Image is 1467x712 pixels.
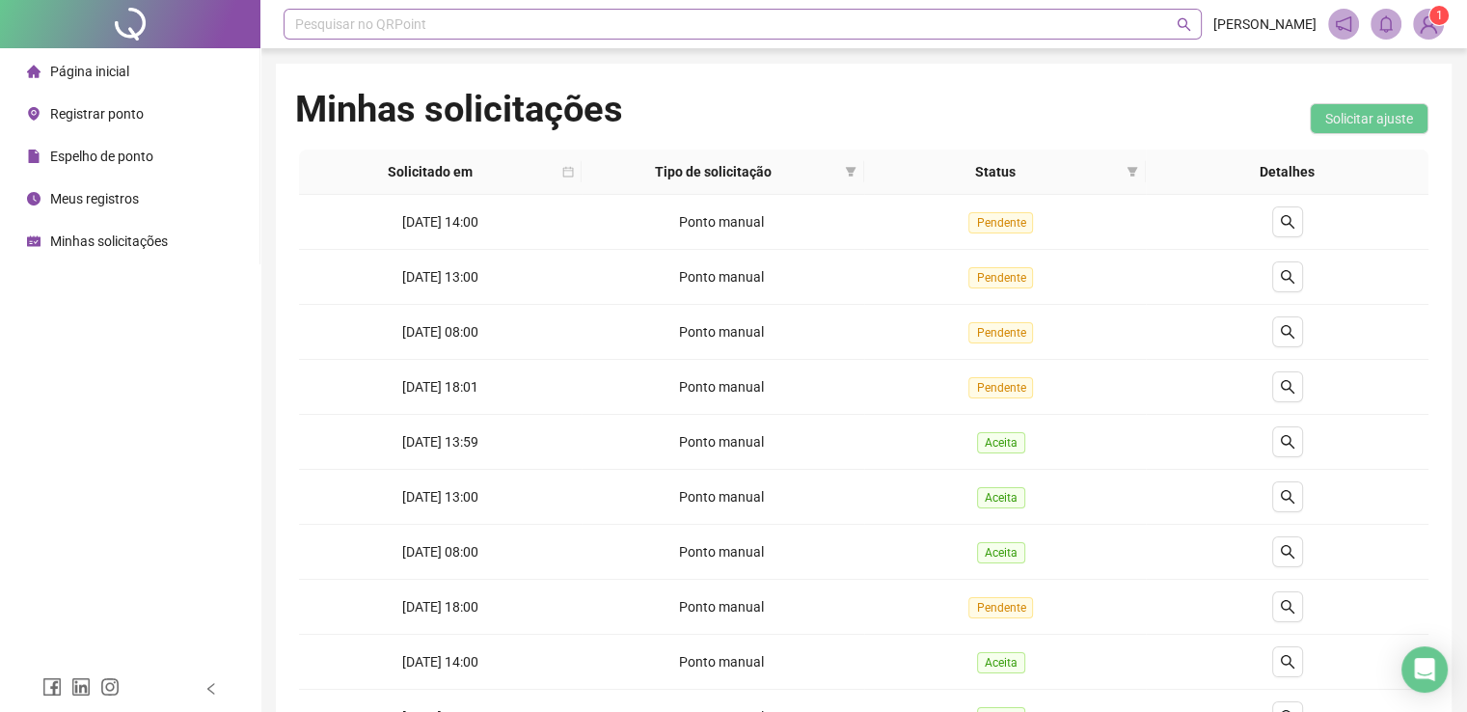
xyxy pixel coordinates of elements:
[977,542,1025,563] span: Aceita
[295,87,623,131] h1: Minhas solicitações
[1377,15,1395,33] span: bell
[679,434,764,450] span: Ponto manual
[968,377,1033,398] span: Pendente
[1280,324,1295,340] span: search
[1401,646,1448,693] div: Open Intercom Messenger
[27,234,41,248] span: schedule
[50,149,153,164] span: Espelho de ponto
[1280,379,1295,395] span: search
[1123,157,1142,186] span: filter
[562,166,574,178] span: calendar
[679,599,764,615] span: Ponto manual
[27,150,41,163] span: file
[50,106,144,122] span: Registrar ponto
[977,487,1025,508] span: Aceita
[841,157,860,186] span: filter
[1280,489,1295,505] span: search
[679,379,764,395] span: Ponto manual
[42,677,62,697] span: facebook
[1436,9,1443,22] span: 1
[1414,10,1443,39] img: 93075
[204,682,218,696] span: left
[1280,599,1295,615] span: search
[402,654,478,670] span: [DATE] 14:00
[1213,14,1317,35] span: [PERSON_NAME]
[1146,150,1428,195] th: Detalhes
[1280,269,1295,285] span: search
[71,677,91,697] span: linkedin
[679,654,764,670] span: Ponto manual
[50,233,168,249] span: Minhas solicitações
[968,322,1033,343] span: Pendente
[679,544,764,560] span: Ponto manual
[845,166,856,178] span: filter
[679,269,764,285] span: Ponto manual
[968,267,1033,288] span: Pendente
[1280,434,1295,450] span: search
[1280,654,1295,670] span: search
[872,161,1120,182] span: Status
[402,269,478,285] span: [DATE] 13:00
[679,324,764,340] span: Ponto manual
[1177,17,1191,32] span: search
[402,379,478,395] span: [DATE] 18:01
[558,157,578,186] span: calendar
[1325,108,1413,129] span: Solicitar ajuste
[27,65,41,78] span: home
[402,324,478,340] span: [DATE] 08:00
[27,192,41,205] span: clock-circle
[100,677,120,697] span: instagram
[1280,214,1295,230] span: search
[1310,103,1428,134] button: Solicitar ajuste
[402,489,478,505] span: [DATE] 13:00
[968,597,1033,618] span: Pendente
[402,544,478,560] span: [DATE] 08:00
[968,212,1033,233] span: Pendente
[679,489,764,505] span: Ponto manual
[27,107,41,121] span: environment
[50,64,129,79] span: Página inicial
[402,214,478,230] span: [DATE] 14:00
[589,161,837,182] span: Tipo de solicitação
[977,432,1025,453] span: Aceita
[977,652,1025,673] span: Aceita
[402,599,478,615] span: [DATE] 18:00
[679,214,764,230] span: Ponto manual
[1429,6,1449,25] sup: Atualize o seu contato no menu Meus Dados
[307,161,555,182] span: Solicitado em
[1280,544,1295,560] span: search
[50,191,139,206] span: Meus registros
[1335,15,1352,33] span: notification
[1127,166,1138,178] span: filter
[402,434,478,450] span: [DATE] 13:59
